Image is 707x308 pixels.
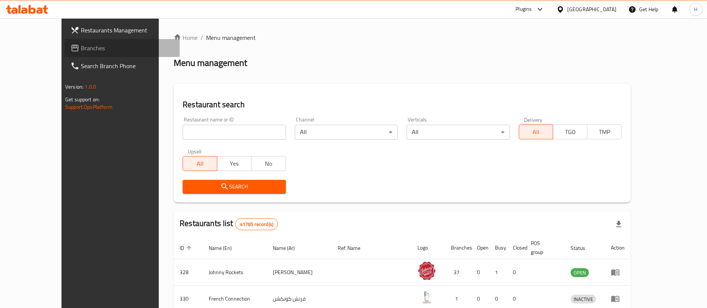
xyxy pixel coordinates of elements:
[611,294,625,303] div: Menu
[587,124,622,139] button: TMP
[417,261,436,280] img: Johnny Rockets
[445,236,471,259] th: Branches
[236,221,278,228] span: 41765 record(s)
[507,259,525,286] td: 0
[183,180,285,194] button: Search
[471,259,489,286] td: 0
[610,215,628,233] div: Export file
[65,95,100,104] span: Get support on:
[267,259,332,286] td: [PERSON_NAME]
[183,156,217,171] button: All
[255,158,283,169] span: No
[295,125,398,140] div: All
[209,244,242,253] span: Name (En)
[338,244,370,253] span: Ref. Name
[571,244,595,253] span: Status
[524,117,543,122] label: Delivery
[81,26,174,35] span: Restaurants Management
[81,61,174,70] span: Search Branch Phone
[180,244,194,253] span: ID
[553,124,587,139] button: TGO
[273,244,304,253] span: Name (Ar)
[189,182,280,191] span: Search
[180,218,278,230] h2: Restaurants list
[174,33,631,42] nav: breadcrumb
[407,125,509,140] div: All
[471,236,489,259] th: Open
[203,259,267,286] td: Johnny Rockets
[65,82,83,92] span: Version:
[417,288,436,307] img: French Connection
[531,239,556,257] span: POS group
[605,236,631,259] th: Action
[183,125,285,140] input: Search for restaurant name or ID..
[522,127,550,137] span: All
[220,158,249,169] span: Yes
[515,5,532,14] div: Plugins
[183,99,622,110] h2: Restaurant search
[411,236,445,259] th: Logo
[188,149,202,154] label: Upsell
[85,82,96,92] span: 1.0.0
[556,127,584,137] span: TGO
[519,124,553,139] button: All
[611,268,625,277] div: Menu
[217,156,252,171] button: Yes
[571,268,589,277] div: OPEN
[81,44,174,53] span: Branches
[235,218,278,230] div: Total records count
[590,127,619,137] span: TMP
[571,295,596,304] span: INACTIVE
[567,5,616,13] div: [GEOGRAPHIC_DATA]
[174,57,247,69] h2: Menu management
[64,57,180,75] a: Search Branch Phone
[174,33,198,42] a: Home
[489,236,507,259] th: Busy
[174,259,203,286] td: 328
[64,21,180,39] a: Restaurants Management
[251,156,286,171] button: No
[201,33,203,42] li: /
[64,39,180,57] a: Branches
[507,236,525,259] th: Closed
[445,259,471,286] td: 37
[186,158,214,169] span: All
[206,33,256,42] span: Menu management
[694,5,697,13] span: H
[489,259,507,286] td: 1
[65,102,113,112] a: Support.OpsPlatform
[571,269,589,277] span: OPEN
